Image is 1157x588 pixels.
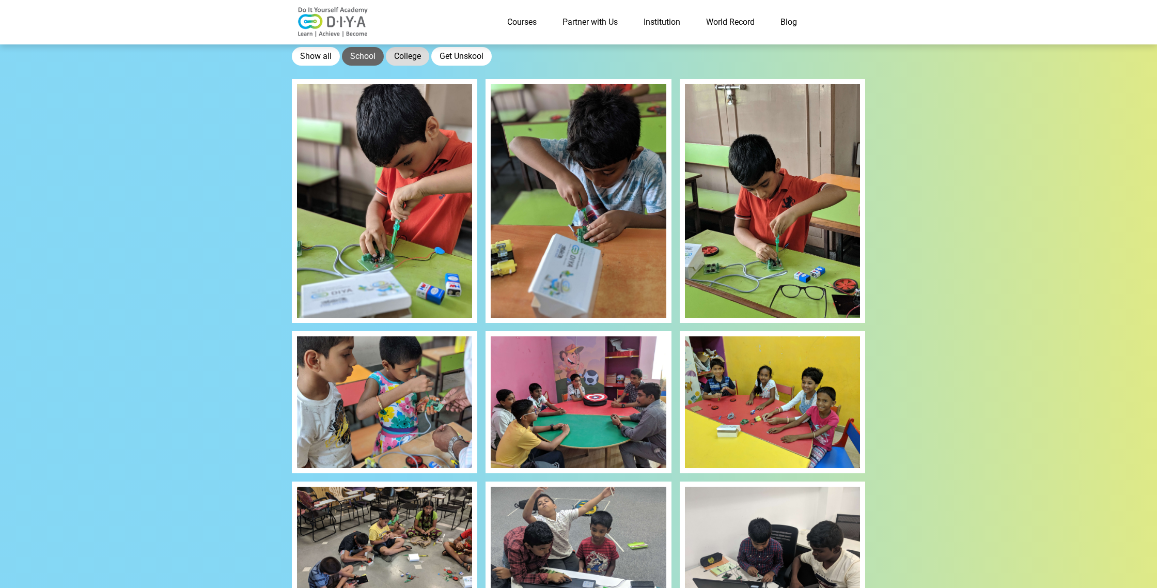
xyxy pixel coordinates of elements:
button: Get Unskool [431,47,492,66]
a: Blog [768,12,810,33]
button: Show all [292,47,340,66]
a: World Record [693,12,768,33]
a: Institution [631,12,693,33]
button: School [342,47,384,66]
img: logo-v2.png [292,7,374,38]
a: Courses [494,12,550,33]
button: College [386,47,429,66]
a: Contact Us [810,12,865,33]
a: Partner with Us [550,12,631,33]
